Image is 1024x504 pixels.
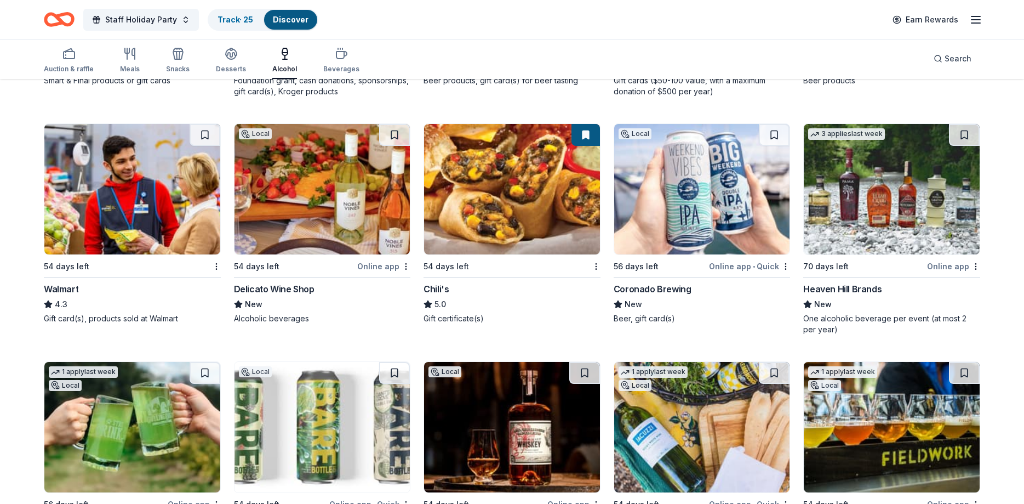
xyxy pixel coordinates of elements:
div: 70 days left [803,260,849,273]
div: Gift cards ($50-100 value, with a maximum donation of $500 per year) [614,75,791,97]
button: Alcohol [272,43,297,79]
div: 1 apply last week [619,366,688,378]
div: Foundation grant, cash donations, sponsorships, gift card(s), Kroger products [234,75,411,97]
img: Image for Chili's [424,124,600,254]
div: One alcoholic beverage per event (at most 2 per year) [803,313,980,335]
a: Earn Rewards [886,10,965,30]
span: New [625,298,642,311]
a: Track· 25 [218,15,253,24]
button: Meals [120,43,140,79]
a: Image for Coronado BrewingLocal56 days leftOnline app•QuickCoronado BrewingNewBeer, gift card(s) [614,123,791,324]
div: Gift certificate(s) [424,313,600,324]
div: Beer, gift card(s) [614,313,791,324]
div: Local [428,366,461,377]
div: Local [619,128,651,139]
div: Delicato Wine Shop [234,282,314,296]
div: Beer products, gift card(s) for beer tasting [424,75,600,86]
div: Beverages [323,65,359,73]
button: Staff Holiday Party [83,9,199,31]
img: Image for Fieldwork Brewing Co. [804,362,980,492]
div: Snacks [166,65,190,73]
div: Beer products [803,75,980,86]
a: Image for Walmart54 days leftWalmart4.3Gift card(s), products sold at Walmart [44,123,221,324]
button: Track· 25Discover [208,9,318,31]
div: Online app [357,259,410,273]
div: Local [808,380,841,391]
div: Coronado Brewing [614,282,691,296]
div: Local [49,380,82,391]
button: Beverages [323,43,359,79]
div: Auction & raffle [44,65,94,73]
img: Image for Walmart [44,124,220,254]
button: Desserts [216,43,246,79]
img: Image for Jacuzzi Family Vineyards [614,362,790,492]
div: 1 apply last week [808,366,877,378]
span: 5.0 [434,298,446,311]
div: Local [239,128,272,139]
img: Image for Delicato Wine Shop [234,124,410,254]
img: Image for Coronado Brewing [614,124,790,254]
span: New [245,298,262,311]
span: Staff Holiday Party [105,13,177,26]
a: Image for Heaven Hill Brands3 applieslast week70 days leftOnline appHeaven Hill BrandsNewOne alco... [803,123,980,335]
div: Walmart [44,282,78,296]
div: Chili's [424,282,449,296]
span: • [753,262,755,271]
button: Auction & raffle [44,43,94,79]
span: Search [945,52,971,65]
div: Local [239,366,272,377]
div: 56 days left [614,260,659,273]
a: Home [44,7,75,32]
a: Image for Chili's54 days leftChili's5.0Gift certificate(s) [424,123,600,324]
div: Desserts [216,65,246,73]
div: Smart & Final products or gift cards [44,75,221,86]
a: Image for Delicato Wine ShopLocal54 days leftOnline appDelicato Wine ShopNewAlcoholic beverages [234,123,411,324]
div: 54 days left [234,260,279,273]
div: Gift card(s), products sold at Walmart [44,313,221,324]
span: New [814,298,832,311]
div: Meals [120,65,140,73]
div: 54 days left [424,260,469,273]
a: Discover [273,15,308,24]
img: Image for BareBottle Brewing Co. [234,362,410,492]
div: Online app [927,259,980,273]
div: Alcoholic beverages [234,313,411,324]
div: Online app Quick [709,259,790,273]
div: Alcohol [272,65,297,73]
img: Image for Heaven Hill Brands [804,124,980,254]
div: Heaven Hill Brands [803,282,882,296]
div: Local [619,380,651,391]
img: Image for St George Spirits [424,362,600,492]
div: 3 applies last week [808,128,885,140]
div: 1 apply last week [49,366,118,378]
span: 4.3 [55,298,67,311]
img: Image for Dueling Dogs Brewing Co. [44,362,220,492]
button: Snacks [166,43,190,79]
button: Search [925,48,980,70]
div: 54 days left [44,260,89,273]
